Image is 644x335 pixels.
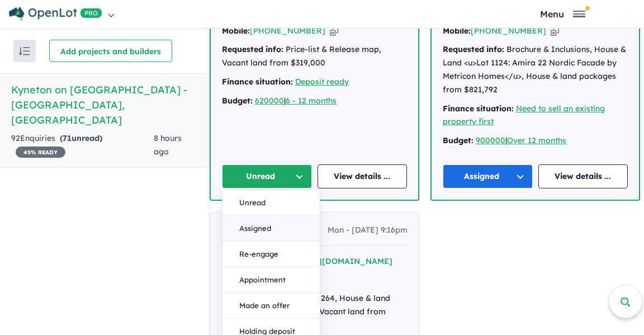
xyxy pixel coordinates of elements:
[507,135,566,145] a: Over 12 months
[330,25,338,37] button: Copy
[221,256,245,266] strong: Email:
[443,164,533,188] button: Assigned
[538,164,628,188] a: View details ...
[222,267,320,293] button: Appointment
[443,44,504,54] strong: Requested info:
[443,26,471,36] strong: Mobile:
[485,8,642,19] button: Toggle navigation
[476,135,505,145] a: 900000
[221,224,290,237] a: [PERSON_NAME]
[222,43,407,70] div: Price-list & Release map, Vacant land from $319,000
[551,25,559,37] button: Copy
[286,96,337,106] a: 6 - 12 months
[471,26,546,36] a: [PHONE_NUMBER]
[222,44,283,54] strong: Requested info:
[154,133,182,157] span: 8 hours ago
[295,77,349,87] a: Deposit ready
[222,293,320,319] button: Made an offer
[443,134,628,148] div: |
[222,190,320,216] button: Unread
[222,164,312,188] button: Unread
[222,95,407,108] div: |
[318,164,408,188] a: View details ...
[49,40,172,62] button: Add projects and builders
[60,133,102,143] strong: ( unread)
[250,26,325,36] a: [PHONE_NUMBER]
[222,216,320,242] button: Assigned
[443,103,514,114] strong: Finance situation:
[221,293,283,303] strong: Requested info:
[222,242,320,267] button: Re-engage
[328,224,408,237] span: Mon - [DATE] 9:16pm
[255,96,284,106] a: 620000
[19,47,30,55] img: sort.svg
[11,132,154,159] div: 92 Enquir ies
[63,133,72,143] span: 71
[221,275,249,285] strong: Mobile:
[11,82,198,128] h5: Kyneton on [GEOGRAPHIC_DATA] - [GEOGRAPHIC_DATA] , [GEOGRAPHIC_DATA]
[222,96,253,106] strong: Budget:
[443,103,605,127] a: Need to sell an existing property first
[221,292,408,332] div: Land Lot 264, House & land packages from $669,381, Vacant land from $359,000
[222,26,250,36] strong: Mobile:
[443,43,628,96] div: Brochure & Inclusions, House & Land <u>Lot 1124: Amira 22 Nordic Facade by Metricon Homes</u>, Ho...
[222,77,293,87] strong: Finance situation:
[443,135,473,145] strong: Budget:
[221,225,290,235] span: [PERSON_NAME]
[9,7,102,21] img: Openlot PRO Logo White
[16,147,65,158] span: 45 % READY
